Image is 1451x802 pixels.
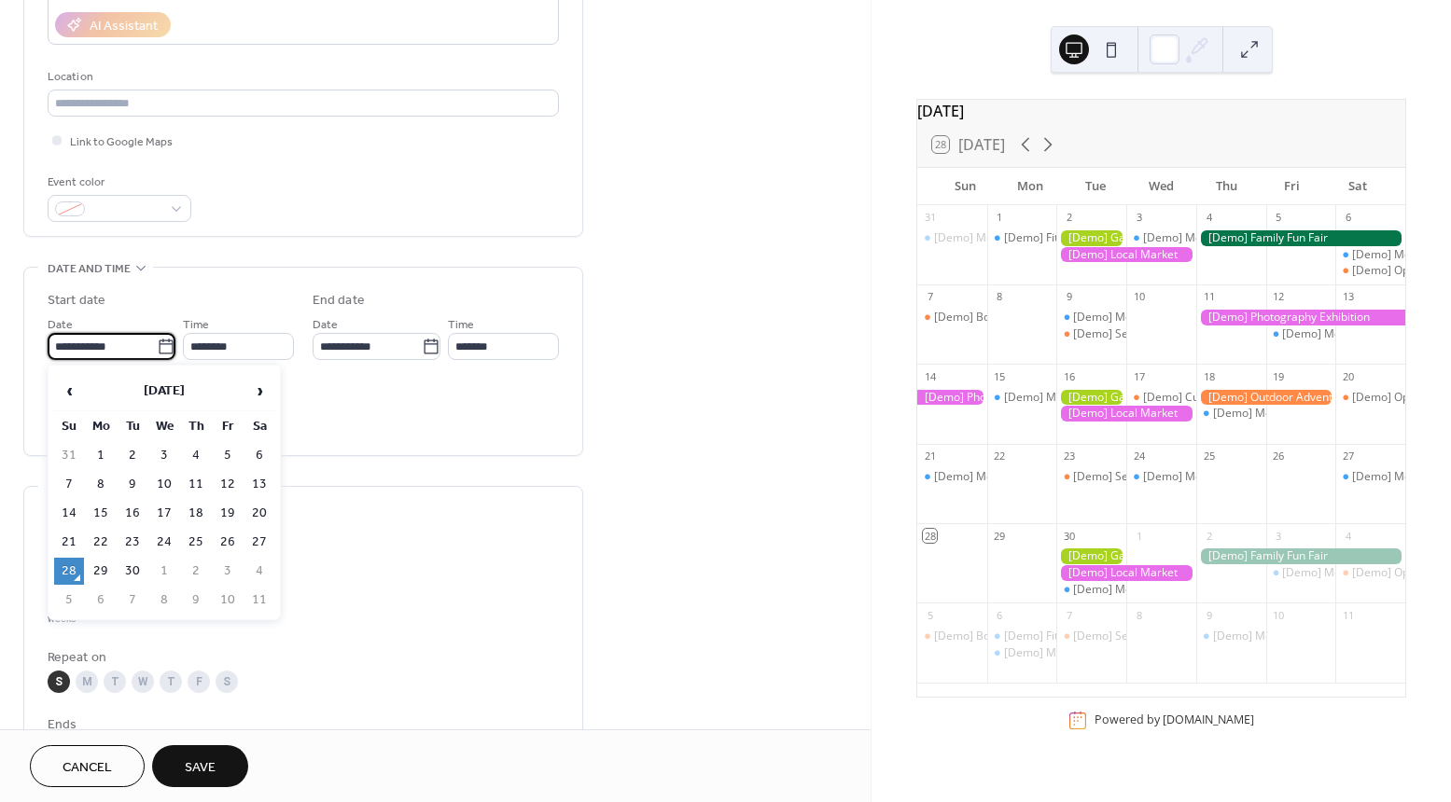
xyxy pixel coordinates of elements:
span: Date and time [48,259,131,279]
div: [Demo] Fitness Bootcamp [1004,230,1138,246]
div: [Demo] Morning Yoga Bliss [1143,469,1285,485]
div: 20 [1341,369,1355,383]
th: [DATE] [86,371,243,411]
div: 11 [1202,290,1216,304]
div: 23 [1062,449,1076,463]
td: 19 [213,500,243,527]
div: [Demo] Open Mic Night [1335,390,1405,406]
div: 19 [1272,369,1286,383]
div: [Demo] Morning Yoga Bliss [917,230,987,246]
div: [Demo] Seniors' Social Tea [1073,629,1213,644]
div: 15 [993,369,1007,383]
div: [Demo] Morning Yoga Bliss [1335,469,1405,485]
div: [Demo] Photography Exhibition [1196,310,1405,325]
td: 18 [181,500,211,527]
div: End date [313,291,365,311]
td: 4 [181,442,211,469]
div: 2 [1202,529,1216,543]
div: 14 [923,369,937,383]
td: 27 [244,529,274,556]
td: 26 [213,529,243,556]
div: 11 [1341,608,1355,622]
div: 9 [1062,290,1076,304]
th: Sa [244,413,274,440]
div: [Demo] Morning Yoga Bliss [1266,326,1336,342]
div: [Demo] Fitness Bootcamp [1004,629,1138,644]
div: 29 [993,529,1007,543]
div: Repeat on [48,648,555,668]
div: 30 [1062,529,1076,543]
td: 28 [54,558,84,585]
div: Mon [998,168,1063,205]
th: We [149,413,179,440]
div: [DATE] [917,100,1405,122]
td: 21 [54,529,84,556]
div: 10 [1272,608,1286,622]
div: 21 [923,449,937,463]
td: 16 [118,500,147,527]
div: 13 [1341,290,1355,304]
td: 11 [181,471,211,498]
div: 5 [923,608,937,622]
td: 8 [149,587,179,614]
th: Tu [118,413,147,440]
td: 25 [181,529,211,556]
div: [Demo] Book Club Gathering [917,310,987,325]
td: 31 [54,442,84,469]
td: 3 [213,558,243,585]
td: 13 [244,471,274,498]
div: 26 [1272,449,1286,463]
td: 7 [54,471,84,498]
td: 1 [149,558,179,585]
div: [Demo] Seniors' Social Tea [1056,469,1126,485]
div: [Demo] Morning Yoga Bliss [1004,390,1146,406]
div: T [104,671,126,693]
div: [Demo] Seniors' Social Tea [1056,326,1126,342]
td: 14 [54,500,84,527]
div: [Demo] Morning Yoga Bliss [1126,469,1196,485]
div: [Demo] Morning Yoga Bliss [1196,629,1266,644]
div: [Demo] Morning Yoga Bliss [917,469,987,485]
div: [Demo] Morning Yoga Bliss [1056,582,1126,598]
div: [Demo] Morning Yoga Bliss [1213,629,1355,644]
div: 28 [923,529,937,543]
button: Save [152,745,248,787]
div: 16 [1062,369,1076,383]
td: 8 [86,471,116,498]
div: [Demo] Seniors' Social Tea [1073,469,1213,485]
div: 7 [1062,608,1076,622]
td: 9 [118,471,147,498]
div: [Demo] Morning Yoga Bliss [987,390,1057,406]
div: [Demo] Book Club Gathering [934,629,1083,644]
td: 10 [213,587,243,614]
div: 7 [923,290,937,304]
td: 6 [86,587,116,614]
td: 10 [149,471,179,498]
td: 23 [118,529,147,556]
div: 8 [993,290,1007,304]
div: Sun [932,168,998,205]
div: [Demo] Local Market [1056,406,1195,422]
th: Th [181,413,211,440]
div: 4 [1202,211,1216,225]
div: 10 [1132,290,1146,304]
div: [Demo] Gardening Workshop [1056,230,1126,246]
td: 4 [244,558,274,585]
div: 18 [1202,369,1216,383]
div: [Demo] Morning Yoga Bliss [1126,230,1196,246]
div: [Demo] Family Fun Fair [1196,548,1405,564]
span: Save [185,758,216,778]
div: 2 [1062,211,1076,225]
td: 22 [86,529,116,556]
div: [Demo] Gardening Workshop [1056,548,1126,564]
div: [Demo] Local Market [1056,247,1195,263]
th: Su [54,413,84,440]
td: 2 [181,558,211,585]
div: 5 [1272,211,1286,225]
a: Cancel [30,745,145,787]
div: [Demo] Culinary Cooking Class [1126,390,1196,406]
div: Sat [1325,168,1390,205]
div: S [48,671,70,693]
span: Date [313,315,338,335]
div: [Demo] Morning Yoga Bliss [1266,565,1336,581]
